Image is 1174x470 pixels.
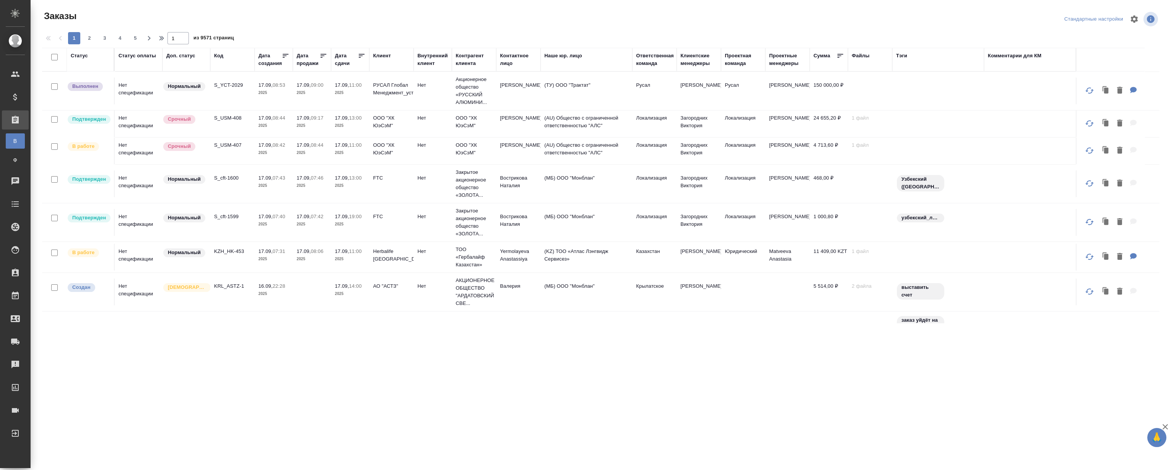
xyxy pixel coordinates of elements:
td: [PERSON_NAME] [496,78,541,104]
td: (МБ) ООО "Монблан" [541,170,632,197]
div: Дата продажи [297,52,320,67]
div: Файлы [852,52,869,60]
div: Выставляется автоматически при создании заказа [67,282,110,293]
p: Нет [417,213,448,220]
button: 4 [114,32,126,44]
div: Статус по умолчанию для стандартных заказов [162,248,206,258]
td: Загородних Виктория [677,170,721,197]
div: Контактное лицо [500,52,537,67]
p: 2025 [335,122,365,130]
p: Подтвержден [72,175,106,183]
button: Удалить [1113,116,1126,131]
td: 24 655,20 ₽ [810,110,848,137]
td: 11 409,00 KZT [810,244,848,271]
p: 1 файл [852,248,888,255]
td: Загородних Виктория [677,110,721,137]
div: заказ уйдёт на бабку, отправить расчет клиенту [896,315,980,359]
span: 3 [99,34,111,42]
p: 13:00 [349,115,362,121]
p: 16.09, [258,283,273,289]
button: 🙏 [1147,428,1166,447]
p: 22:28 [273,283,285,289]
div: Выставляет КМ после уточнения всех необходимых деталей и получения согласия клиента на запуск. С ... [67,213,110,223]
p: FTC [373,213,410,220]
div: Статус по умолчанию для стандартных заказов [162,81,206,92]
p: Нормальный [168,83,201,90]
p: В работе [72,143,94,150]
p: 2025 [297,149,327,157]
p: 17.09, [258,142,273,148]
div: Внутренний клиент [417,52,448,67]
div: Комментарии для КМ [988,52,1041,60]
button: Удалить [1113,249,1126,265]
td: Локализация [721,170,765,197]
p: 2025 [335,220,365,228]
p: 2025 [335,182,365,190]
p: 11:00 [349,82,362,88]
p: 2025 [258,220,289,228]
td: (AU) Общество с ограниченной ответственностью "АЛС" [541,110,632,137]
td: Yermolayeva Anastassiya [496,244,541,271]
p: 2025 [297,122,327,130]
td: Вострикова Наталия [496,170,541,197]
div: split button [1062,13,1125,25]
p: 2025 [258,290,289,298]
button: Обновить [1080,141,1099,160]
p: S_cft-1600 [214,174,251,182]
td: Локализация [632,110,677,137]
td: Нет спецификации [115,78,162,104]
span: Настроить таблицу [1125,10,1143,28]
button: Клонировать [1099,143,1113,159]
div: Выставляет ПМ после принятия заказа от КМа [67,248,110,258]
p: 17.09, [258,248,273,254]
button: Клонировать [1099,176,1113,191]
td: 5 514,00 ₽ [810,279,848,305]
p: 17.09, [297,175,311,181]
p: узбекский_латиница [901,214,940,222]
p: 17.09, [297,214,311,219]
td: Локализация [721,138,765,164]
td: Валерия [496,279,541,305]
p: 2025 [297,255,327,263]
p: 2025 [297,89,327,97]
div: Узбекский (Латиница) [896,174,980,192]
td: Локализация [632,209,677,236]
span: 🙏 [1150,429,1163,446]
td: [PERSON_NAME] [677,244,721,271]
td: (KZ) ТОО «Атлас Лэнгвидж Сервисез» [541,244,632,271]
p: 17.09, [258,214,273,219]
p: S_USM-407 [214,141,251,149]
p: 07:43 [273,175,285,181]
button: Клонировать [1099,284,1113,300]
p: 2025 [258,149,289,157]
p: 08:44 [311,142,323,148]
td: (AU) Общество с ограниченной ответственностью "АЛС" [541,138,632,164]
p: Нормальный [168,249,201,256]
p: Нет [417,248,448,255]
td: Локализация [721,110,765,137]
p: 2025 [258,122,289,130]
button: Обновить [1080,114,1099,133]
p: Срочный [168,115,191,123]
p: 17.09, [297,248,311,254]
td: Matveeva Anastasia [765,244,810,271]
td: 150 000,00 ₽ [810,78,848,104]
td: [PERSON_NAME] [765,209,810,236]
div: Статус по умолчанию для стандартных заказов [162,174,206,185]
button: Обновить [1080,81,1099,100]
td: Русал [721,78,765,104]
p: Срочный [168,143,191,150]
p: ООО "ХК ЮэСэМ" [373,141,410,157]
p: 17.09, [335,175,349,181]
p: 2025 [335,255,365,263]
p: 17.09, [258,175,273,181]
td: [PERSON_NAME] [496,138,541,164]
td: Русал [632,78,677,104]
p: 09:17 [311,115,323,121]
p: 09:00 [311,82,323,88]
div: Доп. статус [166,52,195,60]
p: 17.09, [297,82,311,88]
p: Нормальный [168,214,201,222]
td: Загородних Виктория [677,209,721,236]
td: Нет спецификации [115,110,162,137]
